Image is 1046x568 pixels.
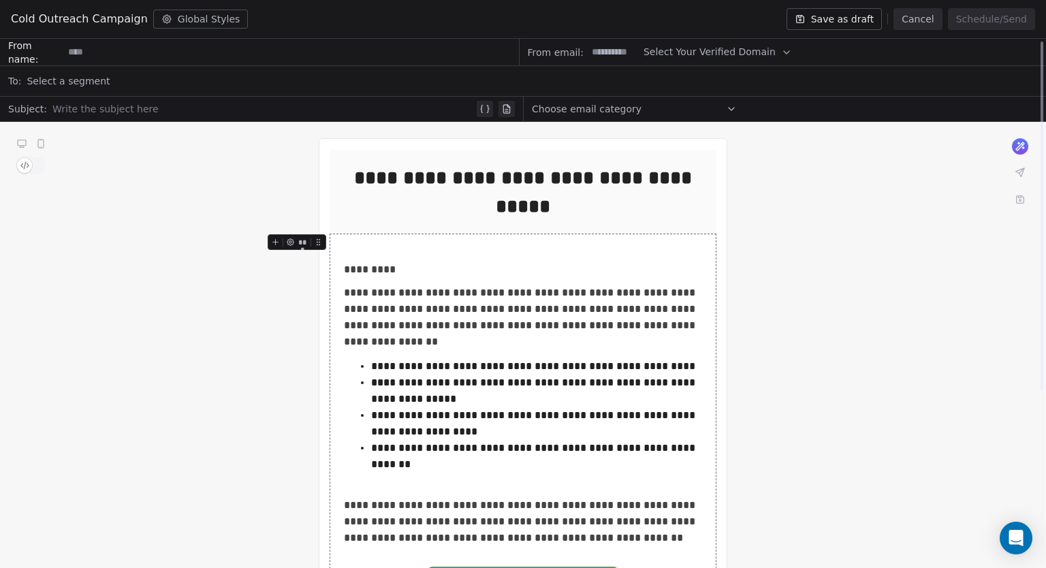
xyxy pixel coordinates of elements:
button: Cancel [893,8,942,30]
button: Save as draft [787,8,883,30]
button: Global Styles [153,10,249,29]
span: Choose email category [532,102,641,116]
span: Subject: [8,102,47,120]
span: Select a segment [27,74,110,88]
span: To: [8,74,21,88]
span: Select Your Verified Domain [644,45,776,59]
button: Schedule/Send [948,8,1035,30]
span: From email: [528,46,584,59]
div: Open Intercom Messenger [1000,522,1032,554]
span: From name: [8,39,63,66]
span: Cold Outreach Campaign [11,11,148,27]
